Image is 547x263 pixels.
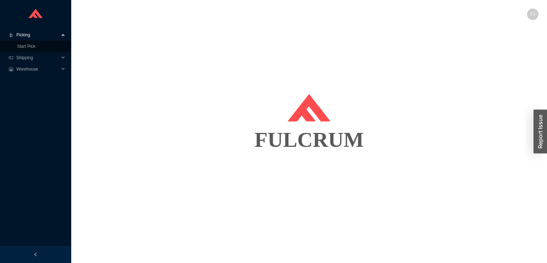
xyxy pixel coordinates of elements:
[16,63,59,75] span: Warehouse
[530,9,535,20] span: FJ
[17,44,35,49] a: Start Pick
[16,29,59,41] span: Picking
[33,252,38,257] span: left
[16,52,59,63] span: Shipping
[80,122,538,158] div: FULCRUM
